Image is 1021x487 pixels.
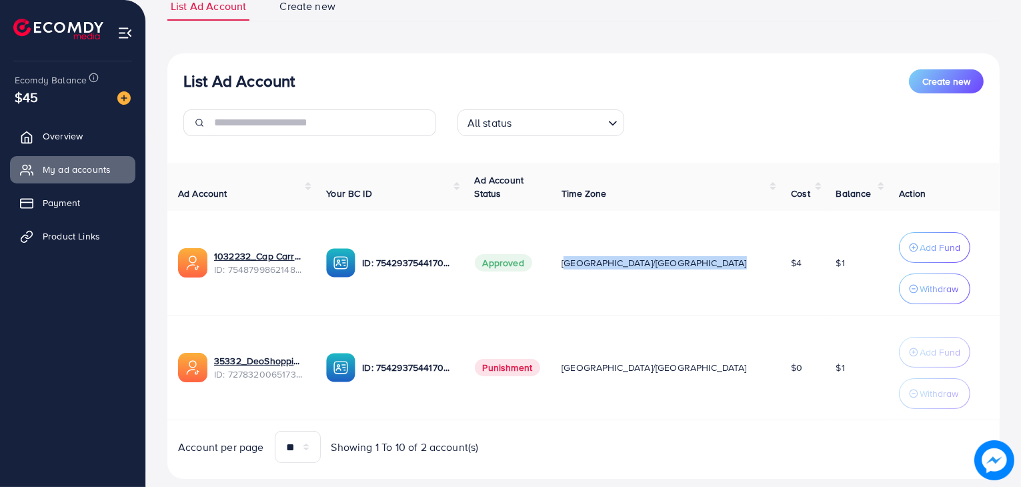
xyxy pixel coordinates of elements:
span: Cost [791,187,810,200]
button: Withdraw [899,378,970,409]
div: Search for option [457,109,624,136]
div: <span class='underline'>1032232_Cap Carry001_1757592004927</span></br>7548799862148235265 [214,250,305,277]
img: image [117,91,131,105]
button: Add Fund [899,337,970,368]
span: Ecomdy Balance [15,73,87,87]
span: My ad accounts [43,163,111,176]
span: $45 [15,87,38,107]
img: ic-ba-acc.ded83a64.svg [326,353,355,382]
img: ic-ba-acc.ded83a64.svg [326,248,355,278]
span: Overview [43,129,83,143]
p: Withdraw [920,386,958,402]
img: ic-ads-acc.e4c84228.svg [178,353,207,382]
p: Withdraw [920,281,958,297]
p: Add Fund [920,239,960,256]
span: ID: 7548799862148235265 [214,263,305,276]
span: All status [465,113,515,133]
a: Payment [10,189,135,216]
span: Approved [475,254,532,272]
span: Payment [43,196,80,209]
span: Showing 1 To 10 of 2 account(s) [331,440,479,455]
span: Ad Account [178,187,227,200]
a: Product Links [10,223,135,250]
span: Balance [836,187,872,200]
span: Ad Account Status [475,173,524,200]
button: Add Fund [899,232,970,263]
span: Product Links [43,229,100,243]
input: Search for option [516,111,602,133]
span: $0 [791,361,802,374]
span: ID: 7278320065173471233 [214,368,305,381]
a: 35332_DeoShopping_1694615969111 [214,354,305,368]
span: Time Zone [562,187,606,200]
img: ic-ads-acc.e4c84228.svg [178,248,207,278]
a: Overview [10,123,135,149]
img: logo [13,19,103,39]
p: ID: 7542937544170848257 [362,255,453,271]
button: Create new [909,69,984,93]
span: [GEOGRAPHIC_DATA]/[GEOGRAPHIC_DATA] [562,256,747,270]
span: Your BC ID [326,187,372,200]
a: My ad accounts [10,156,135,183]
span: Create new [922,75,970,88]
a: 1032232_Cap Carry001_1757592004927 [214,250,305,263]
button: Withdraw [899,274,970,304]
span: Punishment [475,359,541,376]
img: menu [117,25,133,41]
span: $1 [836,256,845,270]
h3: List Ad Account [183,71,295,91]
span: Account per page [178,440,264,455]
span: [GEOGRAPHIC_DATA]/[GEOGRAPHIC_DATA] [562,361,747,374]
p: Add Fund [920,344,960,360]
div: <span class='underline'>35332_DeoShopping_1694615969111</span></br>7278320065173471233 [214,354,305,382]
img: image [974,440,1014,480]
p: ID: 7542937544170848257 [362,360,453,376]
span: $4 [791,256,802,270]
span: Action [899,187,926,200]
span: $1 [836,361,845,374]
